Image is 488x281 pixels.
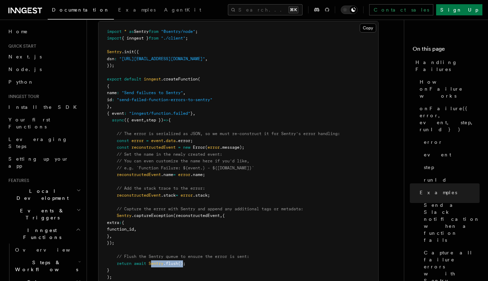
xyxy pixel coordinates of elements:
[6,50,82,63] a: Next.js
[6,153,82,172] a: Setting up your app
[420,189,457,196] span: Examples
[6,178,29,183] span: Features
[420,105,480,133] span: onFailure({ error, event, step, runId })
[117,159,249,163] span: // You can even customize the name here if you'd like,
[178,145,181,150] span: =
[6,25,82,38] a: Home
[420,78,480,99] span: How onFailure works
[114,2,160,19] a: Examples
[107,49,122,54] span: Sentry
[205,56,208,61] span: ,
[117,206,303,211] span: // Capture the error with Sentry and append any additional tags or metadata:
[146,118,163,122] span: step })
[417,76,480,102] a: How onFailure works
[161,172,173,177] span: .name
[8,28,28,35] span: Home
[107,77,122,82] span: export
[8,66,42,72] span: Node.js
[190,172,205,177] span: .name;
[48,2,114,20] a: Documentation
[417,102,480,136] a: onFailure({ error, event, step, runId })
[421,148,480,161] a: event
[129,29,134,34] span: as
[149,36,158,41] span: from
[166,138,176,143] span: data
[176,138,193,143] span: .error;
[109,234,112,239] span: ,
[190,111,193,116] span: }
[117,261,131,266] span: return
[146,138,149,143] span: =
[107,63,114,68] span: });
[107,90,117,95] span: name
[8,79,34,85] span: Python
[193,111,195,116] span: ,
[122,90,183,95] span: "Send failures to Sentry"
[413,45,480,56] h4: On this page
[107,29,122,34] span: import
[161,29,195,34] span: "@sentry/node"
[117,254,249,259] span: // Flush the Sentry queue to ensure the error is sent:
[424,151,451,158] span: event
[144,118,146,122] span: ,
[107,111,124,116] span: { event
[415,59,480,73] span: Handling Failures
[421,136,480,148] a: error
[122,36,149,41] span: { inngest }
[117,193,161,198] span: reconstructedEvent
[6,76,82,88] a: Python
[107,36,122,41] span: import
[220,145,244,150] span: .message);
[144,77,161,82] span: inngest
[107,234,109,239] span: }
[107,56,114,61] span: dsn
[122,49,134,54] span: .init
[107,97,112,102] span: id
[149,29,158,34] span: from
[198,77,200,82] span: (
[6,113,82,133] a: Your first Functions
[119,220,122,225] span: :
[424,164,434,171] span: step
[6,94,39,99] span: Inngest tour
[8,104,81,110] span: Install the SDK
[183,145,190,150] span: new
[6,204,82,224] button: Events & Triggers
[107,240,114,245] span: });
[112,118,124,122] span: async
[8,54,42,59] span: Next.js
[173,172,176,177] span: =
[131,213,173,218] span: .captureException
[185,36,188,41] span: ;
[131,145,176,150] span: reconstructedEvent
[178,261,185,266] span: ();
[124,118,144,122] span: ({ event
[436,4,482,15] a: Sign Up
[124,111,127,116] span: :
[107,84,109,89] span: {
[109,104,112,109] span: ,
[117,186,205,191] span: // Add the stack trace to the error:
[6,224,82,244] button: Inngest Functions
[208,145,220,150] span: error
[413,56,480,76] a: Handling Failures
[134,29,149,34] span: Sentry
[360,23,376,33] button: Copy
[181,193,193,198] span: error
[369,4,433,15] a: Contact sales
[168,118,171,122] span: {
[228,4,303,15] button: Search...⌘K
[163,138,166,143] span: .
[421,174,480,186] a: runId
[117,138,129,143] span: const
[117,172,161,177] span: reconstructedEvent
[163,261,178,266] span: .flush
[161,36,185,41] span: "./client"
[220,213,222,218] span: ,
[164,7,201,13] span: AgentKit
[117,90,119,95] span: :
[6,133,82,153] a: Leveraging Steps
[6,227,76,241] span: Inngest Functions
[107,220,119,225] span: extra
[421,199,480,246] a: Send a Slack notification when a function fails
